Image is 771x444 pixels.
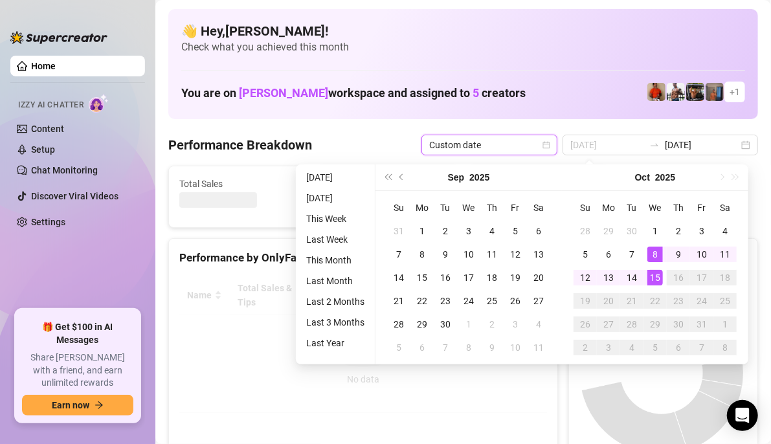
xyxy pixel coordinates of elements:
[504,313,527,336] td: 2025-10-03
[391,293,407,309] div: 21
[570,138,644,152] input: Start date
[671,270,686,285] div: 16
[469,164,489,190] button: Choose a year
[667,266,690,289] td: 2025-10-16
[391,247,407,262] div: 7
[597,196,620,219] th: Mo
[504,196,527,219] th: Fr
[301,252,370,268] li: This Month
[457,289,480,313] td: 2025-09-24
[508,247,523,262] div: 12
[434,243,457,266] td: 2025-09-09
[461,223,476,239] div: 3
[574,219,597,243] td: 2025-09-28
[480,336,504,359] td: 2025-10-09
[438,293,453,309] div: 23
[448,164,465,190] button: Choose a month
[504,289,527,313] td: 2025-09-26
[713,313,737,336] td: 2025-11-01
[429,135,550,155] span: Custom date
[438,340,453,355] div: 7
[694,293,710,309] div: 24
[457,266,480,289] td: 2025-09-17
[574,196,597,219] th: Su
[620,243,643,266] td: 2025-10-07
[457,243,480,266] td: 2025-09-10
[690,336,713,359] td: 2025-11-07
[410,266,434,289] td: 2025-09-15
[387,266,410,289] td: 2025-09-14
[31,217,65,227] a: Settings
[391,340,407,355] div: 5
[527,289,550,313] td: 2025-09-27
[665,138,739,152] input: End date
[706,83,724,101] img: Wayne
[181,40,745,54] span: Check what you achieved this month
[694,270,710,285] div: 17
[508,340,523,355] div: 10
[597,289,620,313] td: 2025-10-20
[667,336,690,359] td: 2025-11-06
[717,270,733,285] div: 18
[504,336,527,359] td: 2025-10-10
[31,165,98,175] a: Chat Monitoring
[410,289,434,313] td: 2025-09-22
[690,196,713,219] th: Fr
[508,316,523,332] div: 3
[671,340,686,355] div: 6
[434,196,457,219] th: Tu
[542,141,550,149] span: calendar
[10,31,107,44] img: logo-BBDzfeDw.svg
[387,196,410,219] th: Su
[620,313,643,336] td: 2025-10-28
[434,219,457,243] td: 2025-09-02
[577,340,593,355] div: 2
[438,270,453,285] div: 16
[643,336,667,359] td: 2025-11-05
[438,316,453,332] div: 30
[414,340,430,355] div: 6
[301,170,370,185] li: [DATE]
[301,273,370,289] li: Last Month
[387,336,410,359] td: 2025-10-05
[410,336,434,359] td: 2025-10-06
[527,313,550,336] td: 2025-10-04
[647,293,663,309] div: 22
[95,401,104,410] span: arrow-right
[690,219,713,243] td: 2025-10-03
[717,223,733,239] div: 4
[667,83,685,101] img: JUSTIN
[484,247,500,262] div: 11
[410,219,434,243] td: 2025-09-01
[473,86,479,100] span: 5
[577,270,593,285] div: 12
[624,223,640,239] div: 30
[484,316,500,332] div: 2
[694,340,710,355] div: 7
[438,223,453,239] div: 2
[601,270,616,285] div: 13
[457,313,480,336] td: 2025-10-01
[527,219,550,243] td: 2025-09-06
[690,313,713,336] td: 2025-10-31
[667,243,690,266] td: 2025-10-09
[671,293,686,309] div: 23
[434,289,457,313] td: 2025-09-23
[624,340,640,355] div: 4
[457,336,480,359] td: 2025-10-08
[597,266,620,289] td: 2025-10-13
[239,86,328,100] span: [PERSON_NAME]
[671,316,686,332] div: 30
[414,316,430,332] div: 29
[531,247,546,262] div: 13
[438,247,453,262] div: 9
[647,223,663,239] div: 1
[31,124,64,134] a: Content
[531,270,546,285] div: 20
[508,223,523,239] div: 5
[414,293,430,309] div: 22
[647,340,663,355] div: 5
[643,266,667,289] td: 2025-10-15
[527,243,550,266] td: 2025-09-13
[717,293,733,309] div: 25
